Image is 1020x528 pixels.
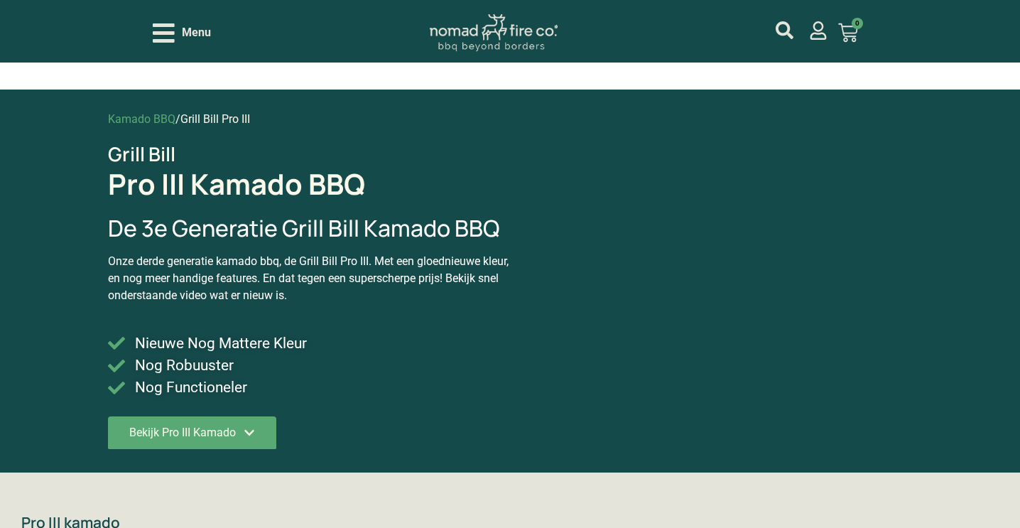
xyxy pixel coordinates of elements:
h1: Pro III Kamado BBQ [108,170,365,198]
span: Nog Robuuster [131,355,234,377]
span: Menu [182,24,211,41]
img: Nomad Logo [430,14,558,52]
a: mijn account [809,21,828,40]
span: Nieuwe Nog Mattere Kleur [131,333,307,355]
a: mijn account [776,21,793,39]
span: Bekijk Pro III Kamado [129,427,236,438]
p: Onze derde generatie kamado bbq, de Grill Bill Pro III. Met een gloednieuwe kleur, en nog meer ha... [108,253,510,304]
a: 0 [821,14,875,51]
nav: breadcrumbs [108,111,250,128]
span: 0 [852,18,863,29]
span: / [175,112,180,126]
a: Bekijk Pro III Kamado [108,416,276,451]
h2: De 3e Generatie Grill Bill Kamado BBQ [108,215,510,242]
div: Open/Close Menu [153,21,211,45]
span: Grill Bill Pro III [180,112,250,126]
span: Nog Functioneler [131,377,247,399]
a: Kamado BBQ [108,112,175,126]
span: Grill Bill [108,141,175,167]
